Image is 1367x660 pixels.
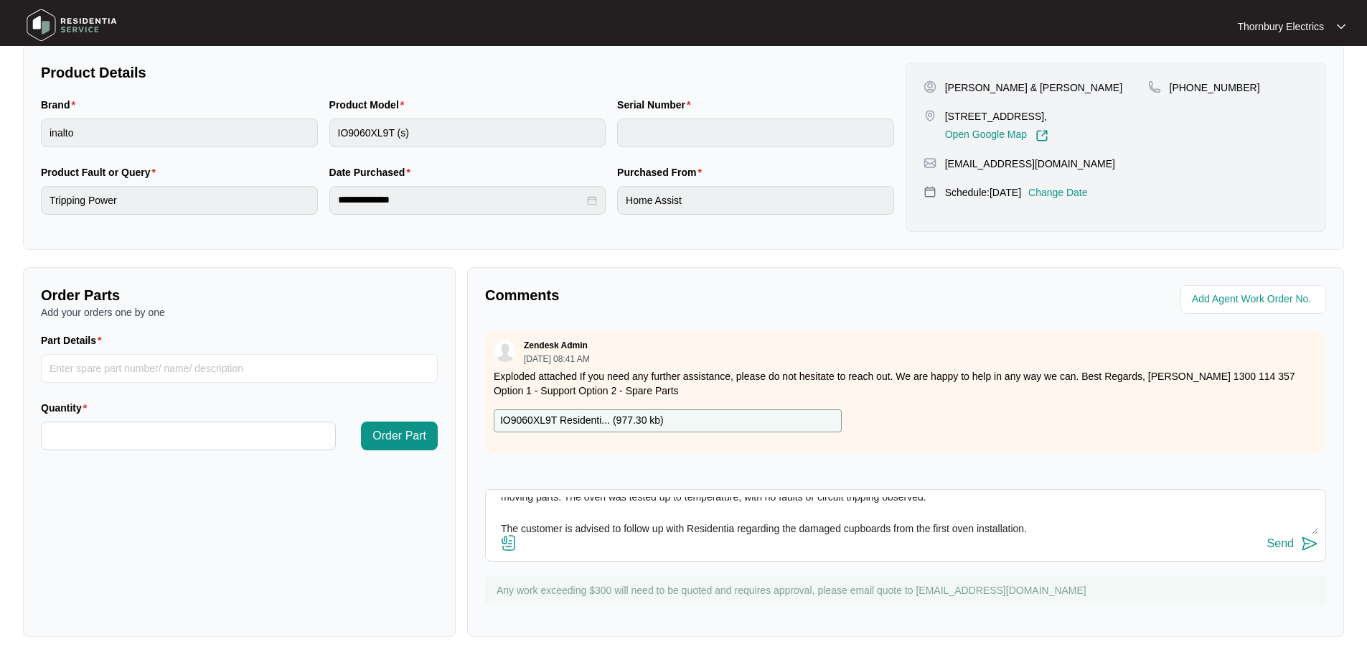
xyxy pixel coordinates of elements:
[1237,19,1324,34] p: Thornbury Electrics
[41,401,93,415] label: Quantity
[41,285,438,305] p: Order Parts
[41,62,894,83] p: Product Details
[1267,534,1318,554] button: Send
[41,333,108,348] label: Part Details
[1170,80,1260,95] p: [PHONE_NUMBER]
[945,109,1048,124] p: [STREET_ADDRESS],
[617,186,894,215] input: Purchased From
[372,427,426,445] span: Order Part
[945,129,1048,142] a: Open Google Map
[41,165,161,180] label: Product Fault or Query
[924,157,936,169] img: map-pin
[329,98,410,112] label: Product Model
[500,534,517,552] img: file-attachment-doc.svg
[924,185,936,198] img: map-pin
[500,413,664,429] p: IO9060XL9T Residenti... ( 977.30 kb )
[1267,537,1294,550] div: Send
[41,118,318,147] input: Brand
[22,4,122,47] img: residentia service logo
[361,422,438,450] button: Order Part
[617,165,708,180] label: Purchased From
[1301,535,1318,552] img: send-icon.svg
[524,355,590,363] p: [DATE] 08:41 AM
[494,369,1317,398] p: Exploded attached If you need any further assistance, please do not hesitate to reach out. We are...
[1028,185,1088,200] p: Change Date
[338,192,585,208] input: Date Purchased
[41,186,318,215] input: Product Fault or Query
[1148,80,1161,93] img: map-pin
[41,354,438,383] input: Part Details
[1035,129,1048,142] img: Link-External
[494,340,516,362] img: user.svg
[485,285,896,305] p: Comments
[617,98,696,112] label: Serial Number
[1337,23,1345,30] img: dropdown arrow
[524,340,588,351] p: Zendesk Admin
[1192,291,1317,308] input: Add Agent Work Order No.
[41,98,81,112] label: Brand
[329,165,416,180] label: Date Purchased
[945,157,1115,171] p: [EMAIL_ADDRESS][DOMAIN_NAME]
[329,118,606,147] input: Product Model
[41,305,438,320] p: Add your orders one by one
[497,583,1319,598] p: Any work exceeding $300 will need to be quoted and requires approval, please email quote to [EMAI...
[945,185,1021,200] p: Schedule: [DATE]
[945,80,1122,95] p: [PERSON_NAME] & [PERSON_NAME]
[42,422,335,450] input: Quantity
[924,109,936,122] img: map-pin
[493,497,1318,534] textarea: [DATE] Called out to inspect an Inalto 90cm oven that was tripping the power when turned on. Upon...
[924,80,936,93] img: user-pin
[617,118,894,147] input: Serial Number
